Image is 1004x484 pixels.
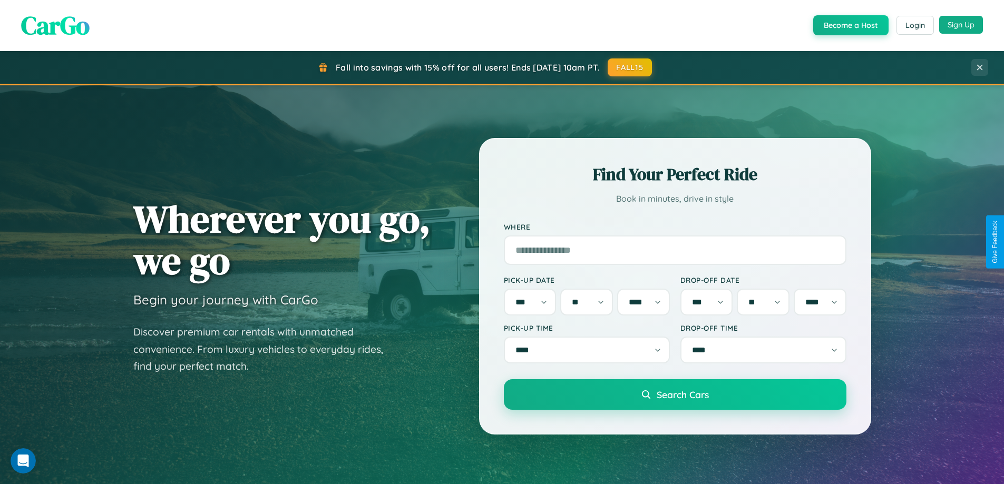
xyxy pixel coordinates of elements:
button: FALL15 [608,58,652,76]
div: Give Feedback [991,221,999,263]
p: Discover premium car rentals with unmatched convenience. From luxury vehicles to everyday rides, ... [133,323,397,375]
span: CarGo [21,8,90,43]
h1: Wherever you go, we go [133,198,431,281]
button: Login [896,16,934,35]
label: Where [504,222,846,231]
label: Pick-up Time [504,323,670,332]
h3: Begin your journey with CarGo [133,292,318,308]
label: Pick-up Date [504,275,670,284]
p: Book in minutes, drive in style [504,191,846,206]
iframe: Intercom live chat [11,448,36,473]
button: Become a Host [813,15,889,35]
label: Drop-off Time [680,323,846,332]
button: Search Cars [504,379,846,410]
button: Sign Up [939,16,983,34]
h2: Find Your Perfect Ride [504,163,846,186]
label: Drop-off Date [680,275,846,284]
span: Search Cars [657,389,709,400]
span: Fall into savings with 15% off for all users! Ends [DATE] 10am PT. [336,62,600,73]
